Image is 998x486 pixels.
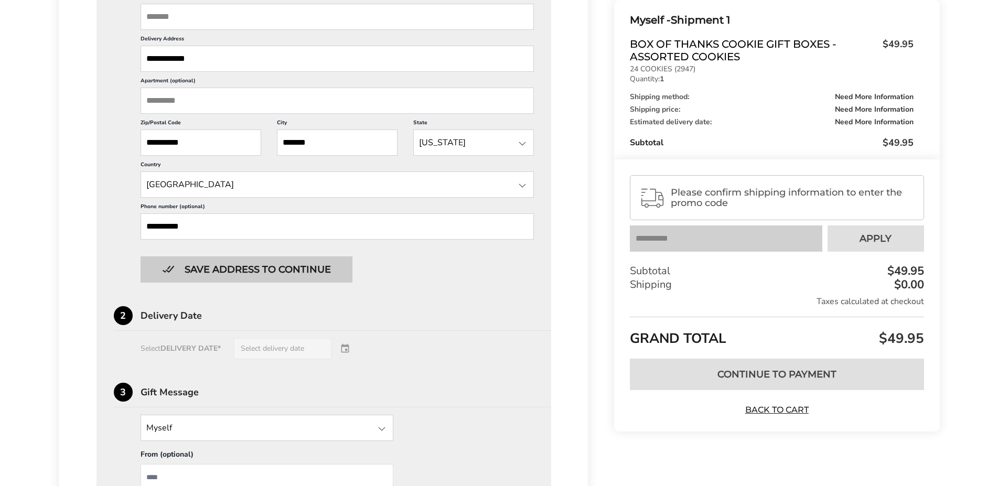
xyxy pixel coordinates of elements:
[141,203,534,213] label: Phone number (optional)
[885,265,924,277] div: $49.95
[114,306,133,325] div: 2
[892,279,924,290] div: $0.00
[630,38,877,63] span: Box of Thanks Cookie Gift Boxes - Assorted Cookies
[630,264,924,278] div: Subtotal
[877,38,914,60] span: $49.95
[141,4,534,30] input: Company
[828,225,924,252] button: Apply
[277,119,398,129] label: City
[630,317,924,351] div: GRAND TOTAL
[141,161,534,171] label: Country
[671,187,914,208] span: Please confirm shipping information to enter the promo code
[630,66,913,73] p: 24 COOKIES (2947)
[630,118,913,126] div: Estimated delivery date:
[835,118,914,126] span: Need More Information
[141,35,534,46] label: Delivery Address
[876,329,924,348] span: $49.95
[141,415,393,441] input: State
[141,387,552,397] div: Gift Message
[660,74,664,84] strong: 1
[630,75,913,83] p: Quantity:
[630,12,913,29] div: Shipment 1
[630,136,913,149] div: Subtotal
[883,136,914,149] span: $49.95
[114,383,133,402] div: 3
[141,449,393,464] div: From (optional)
[740,404,813,416] a: Back to Cart
[141,129,261,156] input: ZIP
[141,119,261,129] label: Zip/Postal Code
[630,359,924,390] button: Continue to Payment
[860,234,892,243] span: Apply
[630,38,913,63] a: Box of Thanks Cookie Gift Boxes - Assorted Cookies$49.95
[630,278,924,291] div: Shipping
[630,106,913,113] div: Shipping price:
[835,106,914,113] span: Need More Information
[413,129,534,156] input: State
[141,171,534,198] input: State
[413,119,534,129] label: State
[141,311,552,320] div: Delivery Date
[141,88,534,114] input: Apartment
[630,14,671,26] span: Myself -
[141,256,352,283] button: Button save address
[835,93,914,101] span: Need More Information
[141,77,534,88] label: Apartment (optional)
[630,93,913,101] div: Shipping method:
[277,129,398,156] input: City
[141,46,534,72] input: Delivery Address
[630,296,924,307] div: Taxes calculated at checkout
